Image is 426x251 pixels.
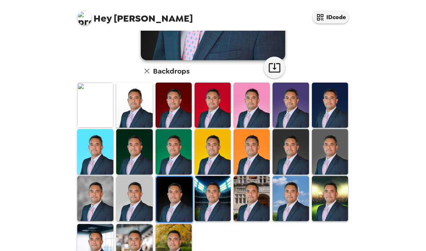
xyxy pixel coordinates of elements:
[94,12,112,25] span: Hey
[153,65,190,77] h6: Backdrops
[77,11,92,25] img: profile pic
[77,7,193,23] span: [PERSON_NAME]
[313,11,349,23] button: IDcode
[77,83,113,128] img: Original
